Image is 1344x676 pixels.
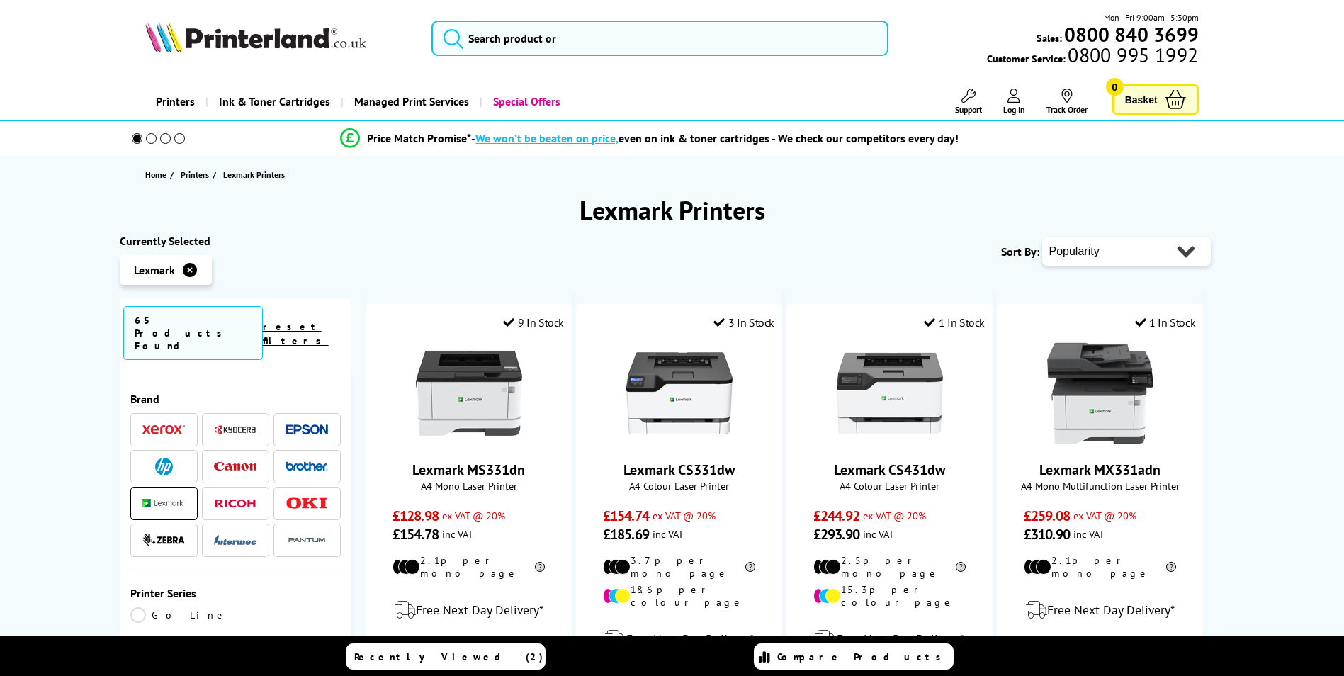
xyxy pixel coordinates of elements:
div: 9 In Stock [503,315,564,329]
span: Customer Service: [987,48,1198,65]
a: reset filters [263,320,329,347]
img: Xerox [142,424,185,434]
span: £293.90 [813,525,859,543]
img: Ricoh [214,500,256,507]
div: - even on ink & toner cartridges - We check our competitors every day! [471,131,959,145]
div: 3 In Stock [713,315,774,329]
span: 0 [1106,78,1124,96]
li: 18.6p per colour page [603,583,755,609]
a: Support [955,89,982,115]
a: Canon [214,458,256,475]
li: 2.1p per mono page [393,554,545,580]
img: Brother [286,461,328,471]
a: Ink & Toner Cartridges [205,84,341,120]
span: inc VAT [863,527,894,541]
span: Compare Products [777,650,949,663]
span: Log In [1003,104,1025,115]
a: Lexmark CS431dw [834,461,945,479]
span: Basket [1125,90,1158,109]
img: Kyocera [214,424,256,435]
span: ex VAT @ 20% [1073,509,1136,522]
span: £244.92 [813,507,859,525]
a: Basket 0 [1112,84,1199,115]
span: £128.98 [393,507,439,525]
a: Brother [286,458,328,475]
span: A4 Mono Multifunction Laser Printer [1005,479,1195,492]
span: ex VAT @ 20% [863,509,926,522]
span: Printers [181,167,209,182]
a: Track Order [1046,89,1088,115]
span: Recently Viewed (2) [354,650,543,663]
span: £259.08 [1024,507,1070,525]
a: Ricoh [214,495,256,512]
a: Home [145,167,170,182]
a: Managed Print Services [341,84,480,120]
input: Search product or [431,21,888,56]
img: Lexmark [142,499,185,507]
li: 2.1p per mono page [1024,554,1176,580]
a: Special Offers [480,84,571,120]
a: Lexmark MX331adn [1047,435,1153,449]
a: Pantum [286,531,328,549]
div: 1 In Stock [1135,315,1196,329]
a: 0800 840 3699 [1062,28,1199,41]
img: OKI [286,497,328,509]
a: Log In [1003,89,1025,115]
img: Lexmark CS331dw [626,340,733,446]
span: 0800 995 1992 [1066,48,1198,62]
span: A4 Colour Laser Printer [794,479,985,492]
img: Lexmark MS331dn [416,340,522,446]
span: £154.74 [603,507,649,525]
img: Lexmark MX331adn [1047,340,1153,446]
a: Kyocera [214,421,256,439]
div: modal_delivery [794,619,985,659]
b: 0800 840 3699 [1064,21,1199,47]
img: Printerland Logo [145,21,366,52]
span: inc VAT [442,527,473,541]
a: Xerox [142,421,185,439]
span: Sort By: [1001,244,1039,259]
span: Price Match Promise* [367,131,471,145]
div: modal_delivery [373,590,564,630]
div: modal_delivery [584,619,774,659]
span: £310.90 [1024,525,1070,543]
span: Ink & Toner Cartridges [219,84,330,120]
a: HP [142,458,185,475]
span: ex VAT @ 20% [653,509,716,522]
span: £154.78 [393,525,439,543]
a: OKI [286,495,328,512]
li: 15.3p per colour page [813,583,966,609]
a: Lexmark CS331dw [623,461,735,479]
span: Mon - Fri 9:00am - 5:30pm [1104,11,1199,24]
a: Go Line [130,607,236,623]
li: 3.7p per mono page [603,554,755,580]
img: Epson [286,424,328,435]
img: Zebra [142,533,185,547]
span: A4 Mono Laser Printer [373,479,564,492]
a: Printers [145,84,205,120]
span: Support [955,104,982,115]
span: Printer Series [130,586,341,600]
img: HP [155,458,173,475]
span: Brand [130,392,341,406]
a: Zebra [142,531,185,549]
a: Epson [286,421,328,439]
li: modal_Promise [113,126,1187,151]
a: Lexmark [142,495,185,512]
a: Lexmark MS331dn [416,435,522,449]
div: modal_delivery [1005,590,1195,630]
span: inc VAT [1073,527,1105,541]
img: Intermec [214,535,256,545]
span: 65 Products Found [123,306,263,360]
span: £185.69 [603,525,649,543]
span: A4 Colour Laser Printer [584,479,774,492]
h1: Lexmark Printers [120,193,1225,227]
span: Lexmark [134,263,175,277]
div: Currently Selected [120,234,352,248]
a: Intermec [214,531,256,549]
img: Canon [214,462,256,471]
a: Recently Viewed (2) [346,643,546,670]
li: 2.5p per mono page [813,554,966,580]
span: We won’t be beaten on price, [475,131,619,145]
img: Pantum [286,531,328,548]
